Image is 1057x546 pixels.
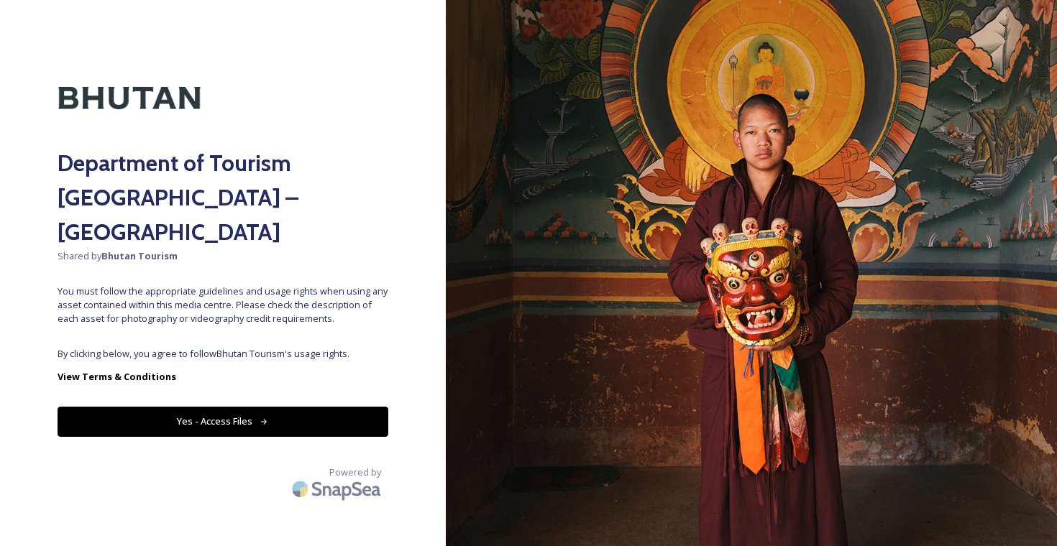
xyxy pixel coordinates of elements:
[58,347,388,361] span: By clicking below, you agree to follow Bhutan Tourism 's usage rights.
[101,249,178,262] strong: Bhutan Tourism
[58,284,388,326] span: You must follow the appropriate guidelines and usage rights when using any asset contained within...
[58,57,201,139] img: Kingdom-of-Bhutan-Logo.png
[58,249,388,263] span: Shared by
[58,370,176,383] strong: View Terms & Conditions
[58,146,388,249] h2: Department of Tourism [GEOGRAPHIC_DATA] – [GEOGRAPHIC_DATA]
[58,368,388,385] a: View Terms & Conditions
[329,466,381,479] span: Powered by
[58,407,388,436] button: Yes - Access Files
[288,472,388,506] img: SnapSea Logo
